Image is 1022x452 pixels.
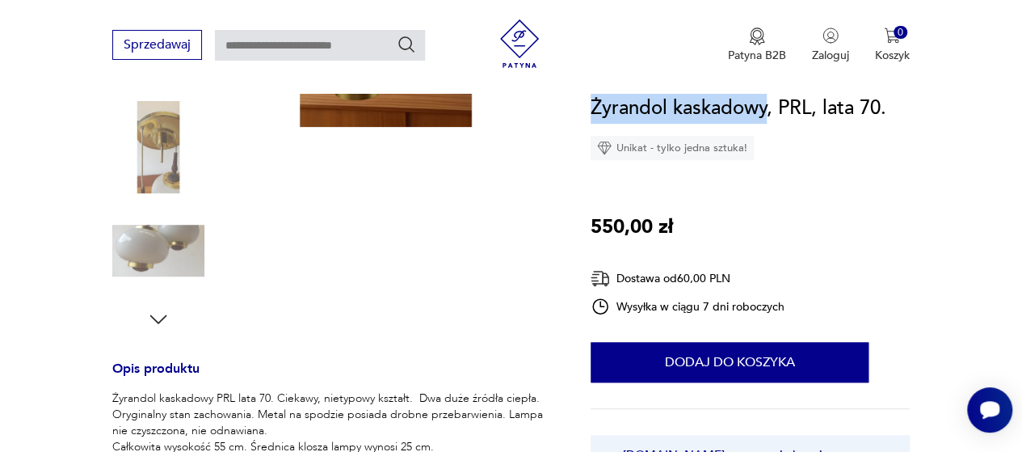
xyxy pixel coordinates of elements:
[112,40,202,52] a: Sprzedawaj
[397,35,416,54] button: Szukaj
[112,205,204,297] img: Zdjęcie produktu Żyrandol kaskadowy, PRL, lata 70.
[884,27,900,44] img: Ikona koszyka
[591,342,868,382] button: Dodaj do koszyka
[728,48,786,63] p: Patyna B2B
[591,93,886,124] h1: Żyrandol kaskadowy, PRL, lata 70.
[822,27,839,44] img: Ikonka użytkownika
[495,19,544,68] img: Patyna - sklep z meblami i dekoracjami vintage
[875,27,910,63] button: 0Koszyk
[967,387,1012,433] iframe: Smartsupp widget button
[812,27,849,63] button: Zaloguj
[112,30,202,60] button: Sprzedawaj
[749,27,765,45] img: Ikona medalu
[728,27,786,63] button: Patyna B2B
[728,27,786,63] a: Ikona medaluPatyna B2B
[812,48,849,63] p: Zaloguj
[875,48,910,63] p: Koszyk
[591,212,673,243] p: 550,00 zł
[112,101,204,193] img: Zdjęcie produktu Żyrandol kaskadowy, PRL, lata 70.
[591,297,784,316] div: Wysyłka w ciągu 7 dni roboczych
[591,268,784,289] div: Dostawa od 60,00 PLN
[591,268,610,289] img: Ikona dostawy
[112,364,552,391] h3: Opis produktu
[597,141,612,155] img: Ikona diamentu
[894,26,907,40] div: 0
[591,136,754,160] div: Unikat - tylko jedna sztuka!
